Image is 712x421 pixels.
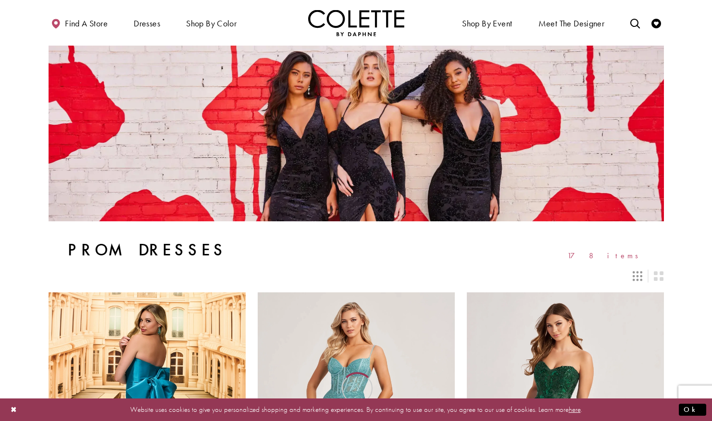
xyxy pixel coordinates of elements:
span: Shop by color [184,10,239,36]
span: Shop By Event [462,19,512,28]
a: Check Wishlist [649,10,663,36]
button: Submit Dialog [679,404,706,416]
span: Switch layout to 3 columns [633,271,642,281]
span: Shop by color [186,19,237,28]
span: Meet the designer [538,19,605,28]
span: Find a store [65,19,108,28]
a: here [569,405,581,414]
span: 178 items [567,252,645,260]
p: Website uses cookies to give you personalized shopping and marketing experiences. By continuing t... [69,403,643,416]
img: Colette by Daphne [308,10,404,36]
button: Close Dialog [6,401,22,418]
a: Visit Home Page [308,10,404,36]
span: Dresses [134,19,160,28]
span: Dresses [131,10,162,36]
h1: Prom Dresses [68,241,227,260]
span: Switch layout to 2 columns [654,271,663,281]
a: Meet the designer [536,10,607,36]
a: Toggle search [628,10,642,36]
span: Shop By Event [460,10,514,36]
a: Find a store [49,10,110,36]
div: Layout Controls [43,265,670,287]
